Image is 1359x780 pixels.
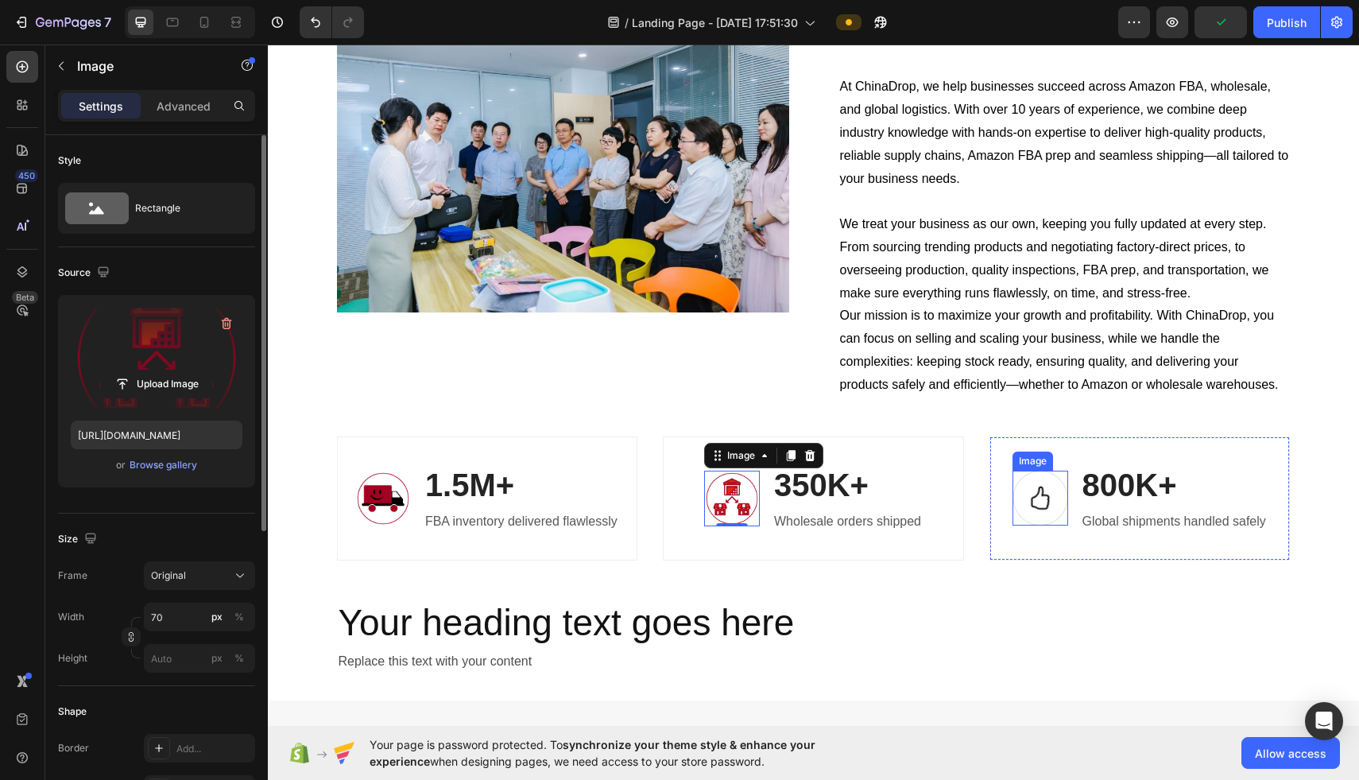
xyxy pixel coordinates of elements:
div: Add... [176,742,251,756]
input: px% [144,644,255,673]
button: Original [144,561,255,590]
div: Image [748,409,782,424]
p: We treat your business as our own, keeping you fully updated at every step. From sourcing trendin... [572,169,1021,260]
iframe: Design area [268,45,1359,726]
img: gempages_580780022554427987-7c9d4b2e-b7d0-4305-b683-b83b908f4f20.png [436,426,492,482]
div: Beta [12,291,38,304]
div: px [211,651,223,666]
button: px [230,607,249,627]
p: Advanced [157,98,211,114]
h2: Your heading text goes here [69,553,1023,604]
p: At ChinaDrop, we help businesses succeed across Amazon FBA, wholesale, and global logistics. With... [572,31,1021,169]
h3: 800K+ [813,418,1000,463]
button: % [207,649,226,668]
div: Browse gallery [130,458,197,472]
div: Rectangle [135,190,232,227]
button: Publish [1253,6,1320,38]
div: Border [58,741,89,755]
p: FBA inventory delivered flawlessly [157,466,350,489]
p: 7 [104,13,111,32]
p: Our mission is to maximize your growth and profitability. With ChinaDrop, you can focus on sellin... [572,260,1021,351]
div: Source [58,262,113,284]
div: Size [58,529,100,550]
p: Image [77,56,212,76]
p: Settings [79,98,123,114]
span: Allow access [1255,745,1326,762]
span: Your page is password protected. To when designing pages, we need access to your store password. [370,736,877,770]
button: Upload Image [101,370,212,398]
h3: 350K+ [505,418,655,463]
span: / [625,14,629,31]
img: gempages_580780022554427987-1f6922c1-097f-4603-9b79-ed387f5b3b42.png [87,426,143,482]
div: Image [456,404,490,418]
h3: 1.5M+ [156,418,351,463]
label: Frame [58,569,87,583]
div: px [211,610,223,624]
div: Replace this text with your content [69,604,1023,631]
p: Global shipments handled safely [815,466,998,489]
input: https://example.com/image.jpg [71,421,242,449]
p: Wholesale orders shipped [506,466,653,489]
button: Browse gallery [129,457,198,473]
label: Height [58,651,87,666]
div: Undo/Redo [300,6,364,38]
div: % [234,610,244,624]
span: Original [151,569,186,583]
div: Style [58,153,81,168]
div: % [234,651,244,666]
div: Shape [58,704,87,719]
span: Landing Page - [DATE] 17:51:30 [632,14,798,31]
button: 7 [6,6,118,38]
div: Open Intercom Messenger [1305,702,1343,740]
button: Allow access [1241,737,1340,769]
span: or [116,456,126,475]
label: Width [58,610,84,624]
input: px% [144,603,255,631]
button: px [230,649,249,668]
span: synchronize your theme style & enhance your experience [370,738,815,768]
div: Publish [1267,14,1307,31]
button: % [207,607,226,627]
div: 450 [15,169,38,182]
